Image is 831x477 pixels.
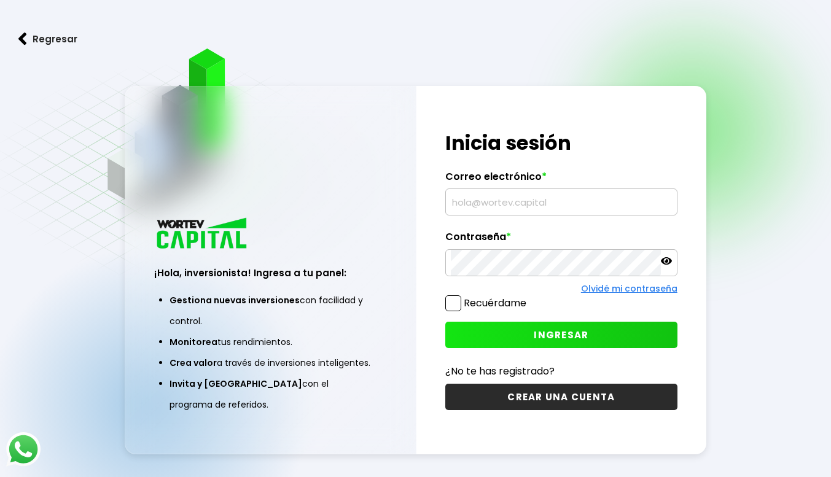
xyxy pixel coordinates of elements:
li: tus rendimientos. [170,332,371,352]
li: con facilidad y control. [170,290,371,332]
a: Olvidé mi contraseña [581,282,677,295]
button: CREAR UNA CUENTA [445,384,677,410]
span: Monitorea [170,336,217,348]
img: logos_whatsapp-icon.242b2217.svg [6,432,41,467]
button: INGRESAR [445,322,677,348]
p: ¿No te has registrado? [445,363,677,379]
label: Contraseña [445,231,677,249]
img: flecha izquierda [18,33,27,45]
a: ¿No te has registrado?CREAR UNA CUENTA [445,363,677,410]
label: Recuérdame [464,296,526,310]
li: a través de inversiones inteligentes. [170,352,371,373]
h3: ¡Hola, inversionista! Ingresa a tu panel: [154,266,386,280]
span: Crea valor [170,357,217,369]
span: Gestiona nuevas inversiones [170,294,300,306]
li: con el programa de referidos. [170,373,371,415]
span: Invita y [GEOGRAPHIC_DATA] [170,378,302,390]
h1: Inicia sesión [445,128,677,158]
img: logo_wortev_capital [154,216,251,252]
input: hola@wortev.capital [451,189,672,215]
span: INGRESAR [534,328,588,341]
label: Correo electrónico [445,171,677,189]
